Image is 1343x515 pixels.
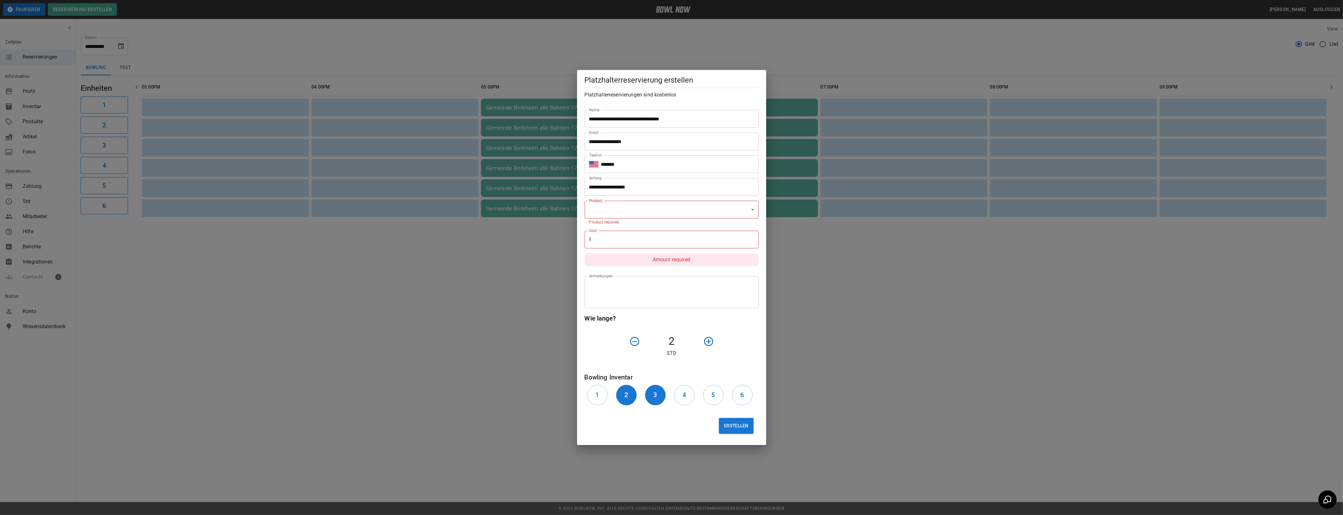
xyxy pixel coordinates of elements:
[624,390,628,400] h6: 2
[589,175,602,181] label: Anfang
[589,236,592,243] p: €
[585,372,759,382] h6: Bowling Inventar
[740,390,744,400] h6: 6
[585,253,759,266] p: Amount required
[589,219,754,226] p: Product required
[585,350,759,357] p: Std
[653,390,657,400] h6: 3
[589,153,602,158] label: Telefon
[585,75,759,85] h5: Platzhalterreservierung erstellen
[589,159,599,169] button: Select country
[643,335,701,348] h4: 2
[585,90,759,99] h6: Platzhalterreservierungen sind kostenlos
[587,385,608,405] button: 1
[585,313,759,323] h6: Wie lange?
[674,385,695,405] button: 4
[616,385,637,405] button: 2
[732,385,753,405] button: 6
[595,390,599,400] h6: 1
[682,390,686,400] h6: 4
[645,385,666,405] button: 3
[585,201,759,218] div: ​
[711,390,715,400] h6: 5
[703,385,724,405] button: 5
[719,418,754,434] button: Erstellen
[585,178,754,196] input: Choose date, selected date is Oct 15, 2025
